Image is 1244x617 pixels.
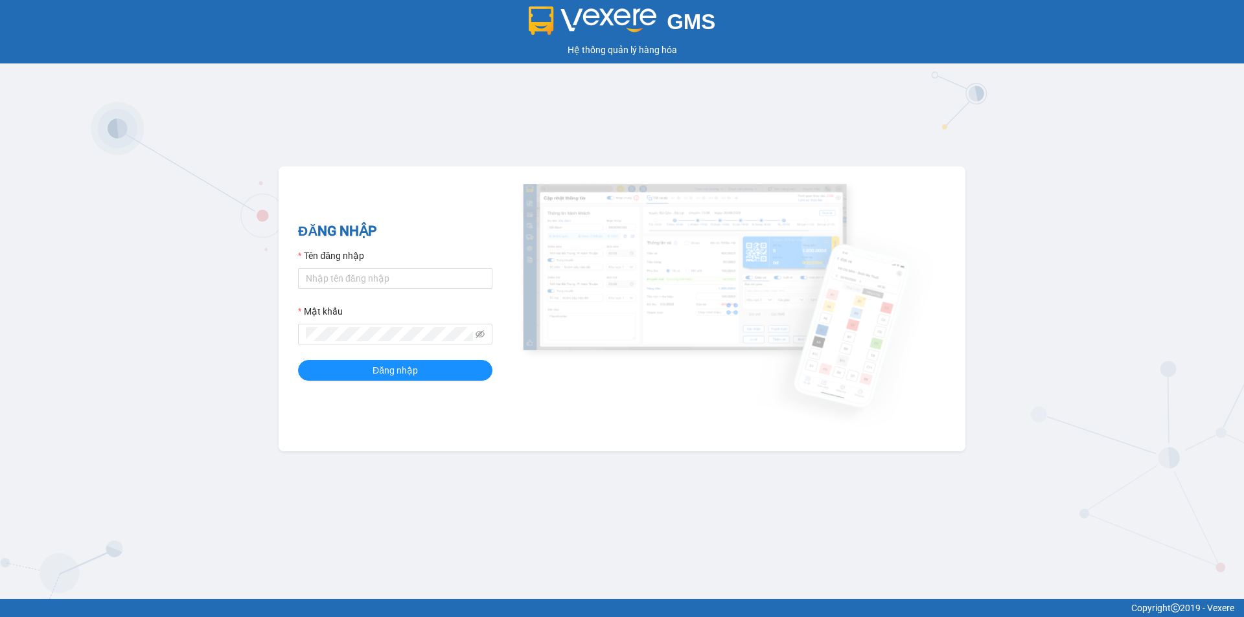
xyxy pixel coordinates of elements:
span: eye-invisible [476,330,485,339]
label: Tên đăng nhập [298,249,364,263]
span: copyright [1171,603,1180,612]
a: GMS [529,19,716,30]
div: Copyright 2019 - Vexere [10,601,1234,615]
input: Mật khẩu [306,327,473,341]
input: Tên đăng nhập [298,268,492,289]
span: Đăng nhập [373,363,418,377]
button: Đăng nhập [298,360,492,381]
span: GMS [667,10,715,34]
img: logo 2 [529,6,657,35]
h2: ĐĂNG NHẬP [298,221,492,242]
label: Mật khẩu [298,304,343,319]
div: Hệ thống quản lý hàng hóa [3,43,1241,57]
